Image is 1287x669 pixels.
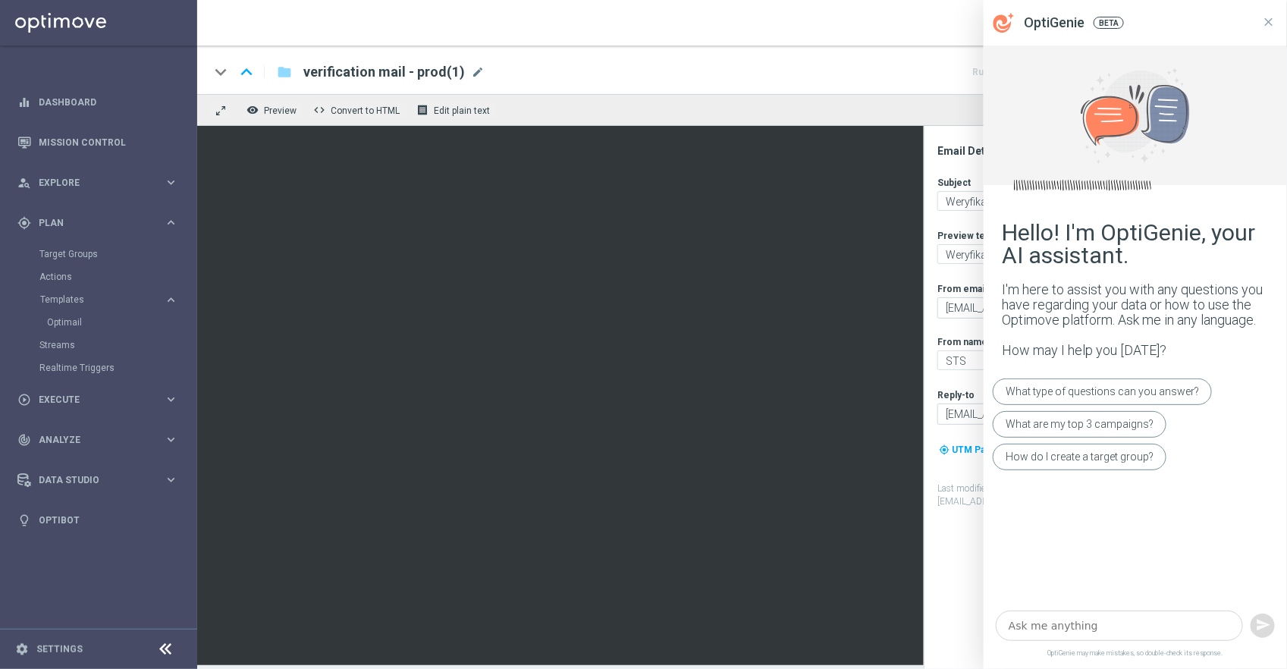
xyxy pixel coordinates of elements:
[40,295,149,304] span: Templates
[17,514,31,527] i: lightbulb
[17,176,31,190] i: person_search
[39,339,158,351] a: Streams
[39,82,178,122] a: Dashboard
[164,175,178,190] i: keyboard_arrow_right
[39,356,196,379] div: Realtime Triggers
[39,435,164,444] span: Analyze
[17,122,178,162] div: Mission Control
[17,393,31,407] i: play_circle_outline
[413,100,497,120] button: receipt Edit plain text
[17,217,179,229] button: gps_fixed Plan keyboard_arrow_right
[39,218,164,228] span: Plan
[939,444,950,455] i: my_location
[17,514,179,526] button: lightbulb Optibot
[994,13,1015,33] svg: OptiGenie Icon
[937,336,987,348] label: From name
[993,411,1166,438] div: What are my top 3 campaigns?
[277,63,292,81] i: folder
[164,392,178,407] i: keyboard_arrow_right
[40,295,164,304] div: Templates
[937,404,1206,425] input: Select
[1014,179,1166,191] img: Wavey line detail
[243,100,303,120] button: remove_red_eye Preview
[17,474,179,486] button: Data Studio keyboard_arrow_right
[416,104,428,116] i: receipt
[246,104,259,116] i: remove_red_eye
[17,500,178,540] div: Optibot
[937,482,1235,508] label: Last modified on [DATE] at 10:05 AM UTC-02:00 by [PERSON_NAME][EMAIL_ADDRESS][PERSON_NAME][DOMAIN...
[937,283,987,295] label: From email
[36,645,83,654] a: Settings
[331,105,400,116] span: Convert to HTML
[235,61,258,83] i: keyboard_arrow_up
[39,248,158,260] a: Target Groups
[39,476,164,485] span: Data Studio
[47,311,196,334] div: Optimail
[17,433,164,447] div: Analyze
[1002,282,1269,327] div: I'm here to assist you with any questions you have regarding your data or how to use the Optimove...
[264,105,297,116] span: Preview
[17,473,164,487] div: Data Studio
[164,215,178,230] i: keyboard_arrow_right
[937,389,975,401] label: Reply-to
[164,293,178,307] i: keyboard_arrow_right
[39,243,196,265] div: Target Groups
[17,393,164,407] div: Execute
[993,444,1166,470] div: How do I create a target group?
[17,394,179,406] button: play_circle_outline Execute keyboard_arrow_right
[309,100,407,120] button: code Convert to HTML
[39,395,164,404] span: Execute
[937,144,1235,158] div: Email Details
[39,178,164,187] span: Explore
[164,432,178,447] i: keyboard_arrow_right
[47,316,158,328] a: Optimail
[275,60,293,84] button: folder
[17,434,179,446] button: track_changes Analyze keyboard_arrow_right
[313,104,325,116] span: code
[17,216,31,230] i: gps_fixed
[39,500,178,540] a: Optibot
[15,642,29,656] i: settings
[993,378,1212,405] div: What type of questions can you answer?
[1094,17,1124,29] span: BETA
[984,647,1287,669] span: OptiGenie may make mistakes, so double-check its response.
[39,288,196,334] div: Templates
[471,65,485,79] span: mode_edit
[937,297,1206,319] input: Select
[17,433,31,447] i: track_changes
[17,176,164,190] div: Explore
[39,334,196,356] div: Streams
[303,63,465,81] span: verification mail - prod(1)
[17,82,178,122] div: Dashboard
[17,137,179,149] button: Mission Control
[39,362,158,374] a: Realtime Triggers
[164,473,178,487] i: keyboard_arrow_right
[434,105,490,116] span: Edit plain text
[937,230,993,242] label: Preview text
[937,441,1028,458] button: my_location UTM Parameters
[17,216,164,230] div: Plan
[39,294,179,306] button: Templates keyboard_arrow_right
[952,444,1026,455] span: UTM Parameters
[17,177,179,189] button: person_search Explore keyboard_arrow_right
[937,177,971,189] label: Subject
[1002,221,1269,267] div: Hello! I'm OptiGenie, your AI assistant.
[17,96,179,108] button: equalizer Dashboard
[1029,67,1241,165] img: OptiGenie Welcome Hero Banner
[39,265,196,288] div: Actions
[1002,342,1166,358] b: How may I help you [DATE]?
[17,96,31,109] i: equalizer
[39,271,158,283] a: Actions
[39,122,178,162] a: Mission Control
